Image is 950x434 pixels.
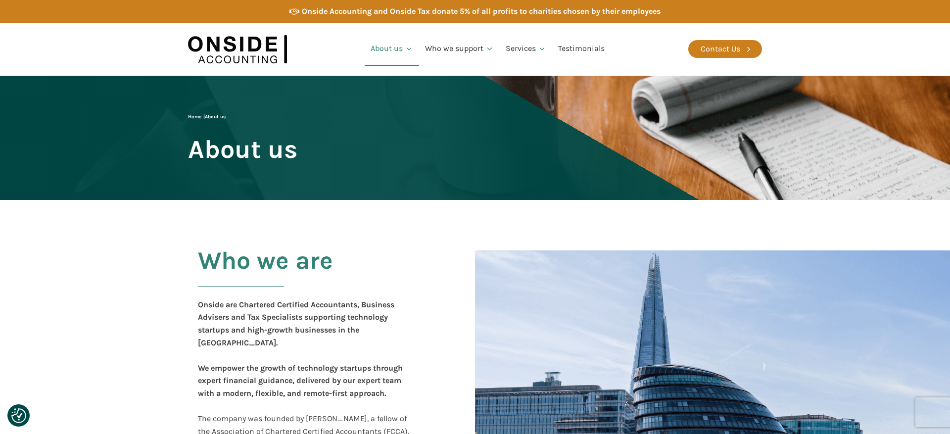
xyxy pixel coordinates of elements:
[552,32,611,66] a: Testimonials
[188,30,287,68] img: Onside Accounting
[188,114,201,120] a: Home
[11,408,26,423] img: Revisit consent button
[188,136,297,163] span: About us
[688,40,762,58] a: Contact Us
[11,408,26,423] button: Consent Preferences
[198,247,333,298] h2: Who we are
[302,5,661,18] div: Onside Accounting and Onside Tax donate 5% of all profits to charities chosen by their employees
[198,363,403,386] b: We empower the growth of technology startups through expert financial guidance
[205,114,226,120] span: About us
[198,376,401,398] b: , delivered by our expert team with a modern, flexible, and remote-first approach.
[500,32,552,66] a: Services
[365,32,419,66] a: About us
[419,32,500,66] a: Who we support
[198,300,394,347] b: Onside are Chartered Certified Accountants, Business Advisers and Tax Specialists supporting tech...
[188,114,226,120] span: |
[701,43,740,55] div: Contact Us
